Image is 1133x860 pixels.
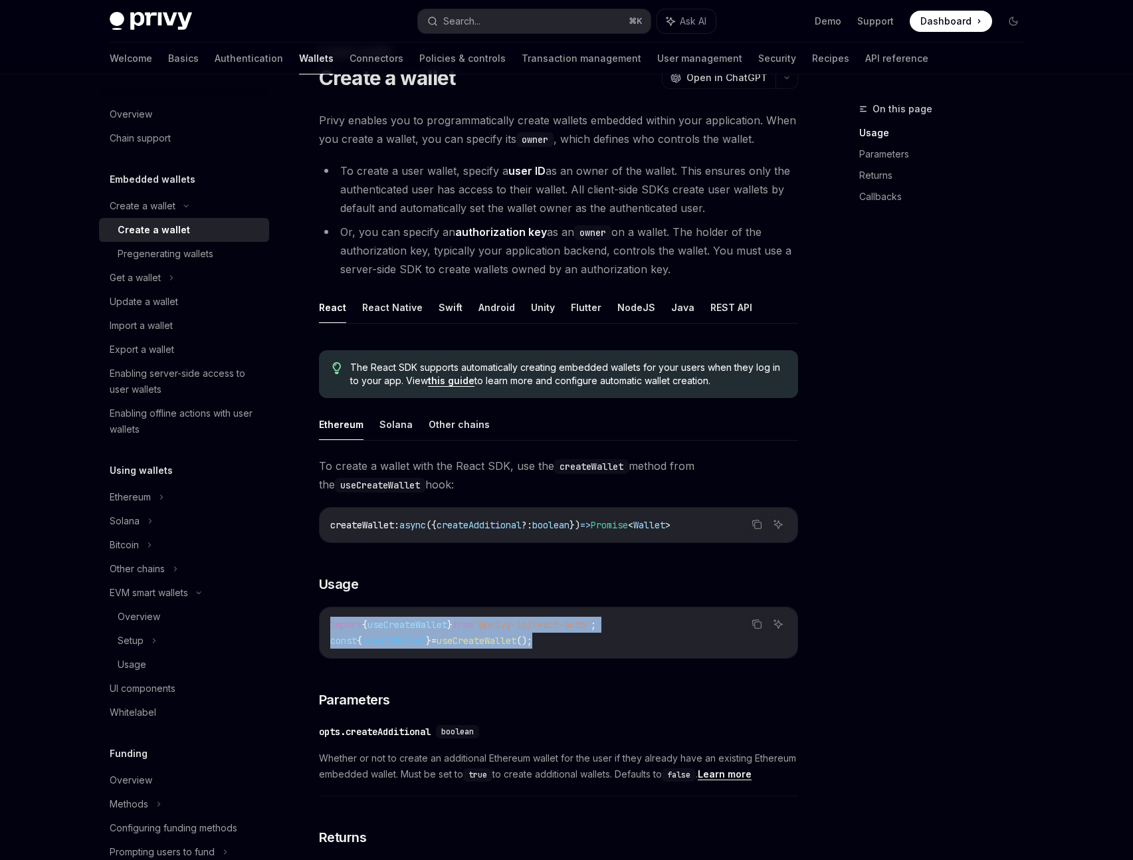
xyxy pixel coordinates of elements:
[362,635,426,647] span: createWallet
[110,585,188,601] div: EVM smart wallets
[859,165,1035,186] a: Returns
[110,171,195,187] h5: Embedded wallets
[362,292,423,323] button: React Native
[110,561,165,577] div: Other chains
[437,635,516,647] span: useCreateWallet
[1003,11,1024,32] button: Toggle dark mode
[110,704,156,720] div: Whitelabel
[628,519,633,531] span: <
[118,609,160,625] div: Overview
[532,519,569,531] span: boolean
[99,768,269,792] a: Overview
[367,619,447,631] span: useCreateWallet
[319,409,363,440] button: Ethereum
[319,111,798,148] span: Privy enables you to programmatically create wallets embedded within your application. When you c...
[665,519,670,531] span: >
[319,725,431,738] div: opts.createAdditional
[110,43,152,74] a: Welcome
[110,513,140,529] div: Solana
[531,292,555,323] button: Unity
[118,222,190,238] div: Create a wallet
[580,519,591,531] span: =>
[319,750,798,782] span: Whether or not to create an additional Ethereum wallet for the user if they already have an exist...
[748,516,766,533] button: Copy the contents from the code block
[118,657,146,673] div: Usage
[110,405,261,437] div: Enabling offline actions with user wallets
[110,294,178,310] div: Update a wallet
[812,43,849,74] a: Recipes
[330,635,357,647] span: const
[508,164,546,177] strong: user ID
[617,292,655,323] button: NodeJS
[319,66,456,90] h1: Create a wallet
[319,223,798,278] li: Or, you can specify an as an on a wallet. The holder of the authorization key, typically your app...
[429,409,490,440] button: Other chains
[671,292,694,323] button: Java
[110,463,173,479] h5: Using wallets
[662,66,775,89] button: Open in ChatGPT
[99,290,269,314] a: Update a wallet
[215,43,283,74] a: Authentication
[319,292,346,323] button: React
[657,43,742,74] a: User management
[118,633,144,649] div: Setup
[591,519,628,531] span: Promise
[110,681,175,697] div: UI components
[99,700,269,724] a: Whitelabel
[399,519,426,531] span: async
[299,43,334,74] a: Wallets
[770,615,787,633] button: Ask AI
[443,13,480,29] div: Search...
[591,619,596,631] span: ;
[920,15,972,28] span: Dashboard
[110,366,261,397] div: Enabling server-side access to user wallets
[463,768,492,782] code: true
[110,318,173,334] div: Import a wallet
[110,820,237,836] div: Configuring funding methods
[447,619,453,631] span: }
[698,768,752,780] a: Learn more
[431,635,437,647] span: =
[574,225,611,240] code: owner
[319,457,798,494] span: To create a wallet with the React SDK, use the method from the hook:
[859,144,1035,165] a: Parameters
[335,478,425,492] code: useCreateWallet
[859,186,1035,207] a: Callbacks
[99,314,269,338] a: Import a wallet
[110,12,192,31] img: dark logo
[319,161,798,217] li: To create a user wallet, specify a as an owner of the wallet. This ensures only the authenticated...
[118,246,213,262] div: Pregenerating wallets
[110,796,148,812] div: Methods
[110,844,215,860] div: Prompting users to fund
[426,635,431,647] span: }
[99,218,269,242] a: Create a wallet
[474,619,591,631] span: '@privy-io/react-auth'
[453,619,474,631] span: from
[99,126,269,150] a: Chain support
[99,677,269,700] a: UI components
[394,519,399,531] span: :
[426,519,437,531] span: ({
[350,361,784,387] span: The React SDK supports automatically creating embedded wallets for your users when they log in to...
[662,768,696,782] code: false
[110,342,174,358] div: Export a wallet
[629,16,643,27] span: ⌘ K
[865,43,928,74] a: API reference
[319,691,390,709] span: Parameters
[110,270,161,286] div: Get a wallet
[419,43,506,74] a: Policies & controls
[441,726,474,737] span: boolean
[319,575,359,593] span: Usage
[110,489,151,505] div: Ethereum
[362,619,367,631] span: {
[99,816,269,840] a: Configuring funding methods
[657,9,716,33] button: Ask AI
[516,635,532,647] span: ();
[110,130,171,146] div: Chain support
[110,537,139,553] div: Bitcoin
[99,362,269,401] a: Enabling server-side access to user wallets
[99,338,269,362] a: Export a wallet
[99,102,269,126] a: Overview
[437,519,522,531] span: createAdditional
[168,43,199,74] a: Basics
